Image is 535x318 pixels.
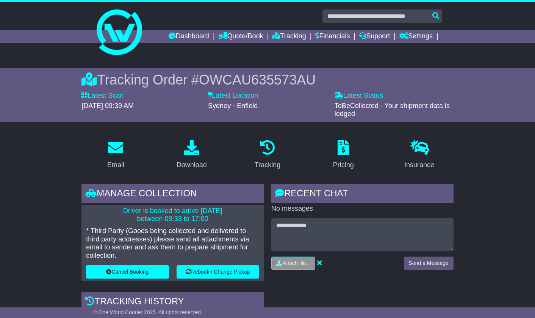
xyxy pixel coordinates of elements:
[81,292,264,313] div: Tracking history
[81,92,124,100] label: Latest Scan
[328,137,359,173] a: Pricing
[208,92,258,100] label: Latest Location
[399,137,439,173] a: Insurance
[250,137,285,173] a: Tracking
[172,137,212,173] a: Download
[315,30,350,43] a: Financials
[255,160,280,170] div: Tracking
[81,72,453,88] div: Tracking Order #
[333,160,354,170] div: Pricing
[219,30,263,43] a: Quote/Book
[272,30,306,43] a: Tracking
[208,102,258,110] span: Sydney - Enfield
[93,309,202,315] span: © One World Courier 2025. All rights reserved.
[199,72,316,88] span: OWCAU635573AU
[107,160,124,170] div: Email
[86,227,259,260] p: * Third Party (Goods being collected and delivered to third party addresses) please send all atta...
[271,184,454,205] div: RECENT CHAT
[404,257,454,270] button: Send a Message
[271,205,454,213] p: No messages
[86,207,259,223] p: Driver is booked to arrive [DATE] between 09:33 to 17:00
[335,102,450,118] span: ToBeCollected - Your shipment data is lodged
[86,265,169,279] button: Cancel Booking
[102,137,129,173] a: Email
[399,30,433,43] a: Settings
[335,92,383,100] label: Latest Status
[81,184,264,205] div: Manage collection
[359,30,390,43] a: Support
[169,30,209,43] a: Dashboard
[177,265,259,279] button: Rebook / Change Pickup
[404,160,434,170] div: Insurance
[81,102,134,110] span: [DATE] 09:39 AM
[177,160,207,170] div: Download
